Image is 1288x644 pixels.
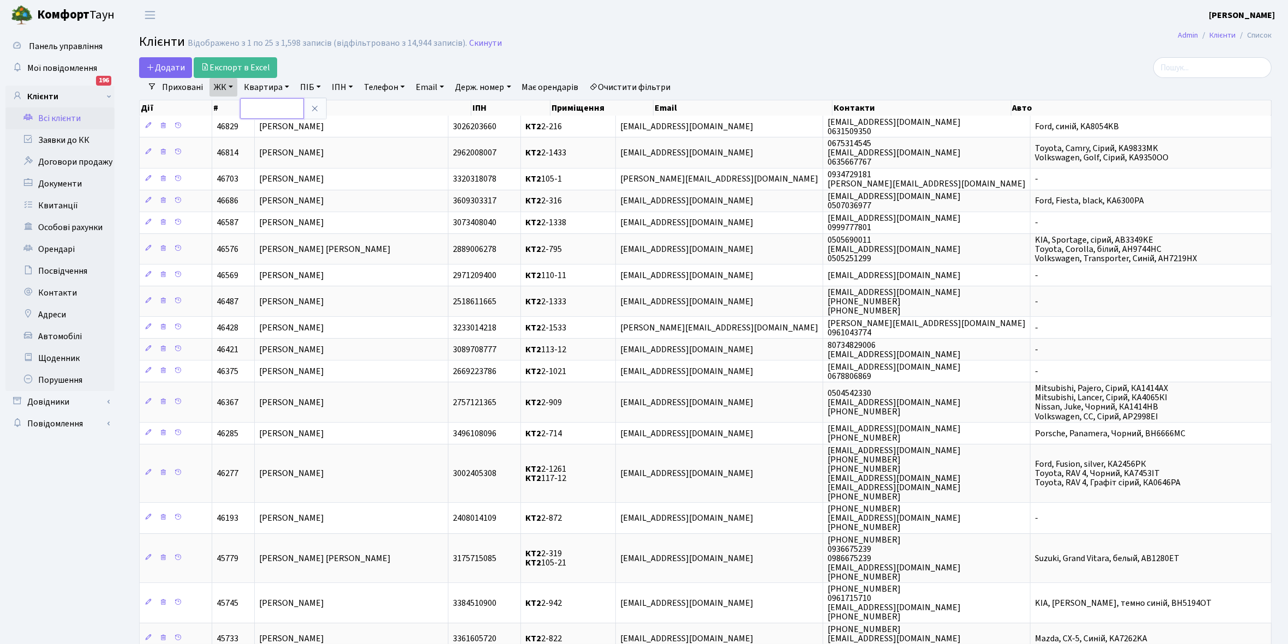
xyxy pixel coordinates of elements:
[259,147,324,159] span: [PERSON_NAME]
[620,552,753,564] span: [EMAIL_ADDRESS][DOMAIN_NAME]
[1035,195,1144,207] span: Ford, Fiesta, black, KA6300PA
[217,243,238,255] span: 46576
[525,121,562,133] span: 2-216
[5,151,115,173] a: Договори продажу
[828,116,961,137] span: [EMAIL_ADDRESS][DOMAIN_NAME] 0631509350
[525,557,541,569] b: КТ2
[525,269,566,281] span: 110-11
[525,512,541,524] b: КТ2
[259,173,324,185] span: [PERSON_NAME]
[1236,29,1272,41] li: Список
[259,467,324,479] span: [PERSON_NAME]
[259,322,324,334] span: [PERSON_NAME]
[453,195,496,207] span: 3609303317
[518,78,583,97] a: Має орендарів
[453,296,496,308] span: 2518611665
[217,344,238,356] span: 46421
[525,195,541,207] b: КТ2
[828,583,961,623] span: [PHONE_NUMBER] 0961715710 [EMAIL_ADDRESS][DOMAIN_NAME] [PHONE_NUMBER]
[453,173,496,185] span: 3320318078
[453,365,496,377] span: 2669223786
[620,269,753,281] span: [EMAIL_ADDRESS][DOMAIN_NAME]
[5,391,115,413] a: Довідники
[217,217,238,229] span: 46587
[139,32,185,51] span: Клієнти
[1035,428,1185,440] span: Porsche, Panamera, Чорний, BH6666MC
[828,190,961,212] span: [EMAIL_ADDRESS][DOMAIN_NAME] 0507036977
[620,344,753,356] span: [EMAIL_ADDRESS][DOMAIN_NAME]
[1153,57,1272,78] input: Пошук...
[259,296,324,308] span: [PERSON_NAME]
[11,4,33,26] img: logo.png
[259,597,324,609] span: [PERSON_NAME]
[259,217,324,229] span: [PERSON_NAME]
[5,304,115,326] a: Адреси
[525,243,541,255] b: КТ2
[525,173,562,185] span: 105-1
[188,38,467,49] div: Відображено з 1 по 25 з 1,598 записів (відфільтровано з 14,944 записів).
[5,195,115,216] a: Квитанції
[525,365,541,377] b: КТ2
[525,597,541,609] b: КТ2
[411,78,448,97] a: Email
[259,365,324,377] span: [PERSON_NAME]
[5,413,115,435] a: Повідомлення
[259,269,324,281] span: [PERSON_NAME]
[525,463,541,475] b: КТ2
[550,100,654,116] th: Приміщення
[620,195,753,207] span: [EMAIL_ADDRESS][DOMAIN_NAME]
[525,243,562,255] span: 2-795
[1035,142,1169,164] span: Toyota, Camry, Сірий, KA9833MK Volkswagen, Golf, Сірий, KA9350OO
[217,597,238,609] span: 45745
[828,269,961,281] span: [EMAIL_ADDRESS][DOMAIN_NAME]
[620,512,753,524] span: [EMAIL_ADDRESS][DOMAIN_NAME]
[217,147,238,159] span: 46814
[1035,344,1038,356] span: -
[832,100,1011,116] th: Контакти
[217,195,238,207] span: 46686
[525,173,541,185] b: КТ2
[828,286,961,317] span: [EMAIL_ADDRESS][DOMAIN_NAME] [PHONE_NUMBER] [PHONE_NUMBER]
[525,344,566,356] span: 113-12
[620,396,753,408] span: [EMAIL_ADDRESS][DOMAIN_NAME]
[5,35,115,57] a: Панель управління
[453,322,496,334] span: 3233014218
[620,147,753,159] span: [EMAIL_ADDRESS][DOMAIN_NAME]
[525,428,562,440] span: 2-714
[1209,29,1236,41] a: Клієнти
[654,100,832,116] th: Email
[453,467,496,479] span: 3002405308
[828,137,961,168] span: 0675314545 [EMAIL_ADDRESS][DOMAIN_NAME] 0635667767
[1035,365,1038,377] span: -
[259,428,324,440] span: [PERSON_NAME]
[525,121,541,133] b: КТ2
[525,428,541,440] b: КТ2
[217,365,238,377] span: 46375
[1011,100,1272,116] th: Авто
[217,396,238,408] span: 46367
[525,217,541,229] b: КТ2
[828,317,1026,339] span: [PERSON_NAME][EMAIL_ADDRESS][DOMAIN_NAME] 0961043774
[453,428,496,440] span: 3496108096
[217,173,238,185] span: 46703
[1161,24,1288,47] nav: breadcrumb
[27,62,97,74] span: Мої повідомлення
[620,597,753,609] span: [EMAIL_ADDRESS][DOMAIN_NAME]
[620,428,753,440] span: [EMAIL_ADDRESS][DOMAIN_NAME]
[217,552,238,564] span: 45779
[471,100,550,116] th: ІПН
[259,243,391,255] span: [PERSON_NAME] [PERSON_NAME]
[469,38,502,49] a: Скинути
[828,339,961,360] span: 80734829006 [EMAIL_ADDRESS][DOMAIN_NAME]
[259,396,324,408] span: [PERSON_NAME]
[1035,322,1038,334] span: -
[525,547,566,569] span: 2-319 105-21
[453,344,496,356] span: 3089708777
[140,100,212,116] th: Дії
[453,512,496,524] span: 2408014109
[139,57,192,78] a: Додати
[453,597,496,609] span: 3384510900
[1035,173,1038,185] span: -
[525,147,541,159] b: КТ2
[217,512,238,524] span: 46193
